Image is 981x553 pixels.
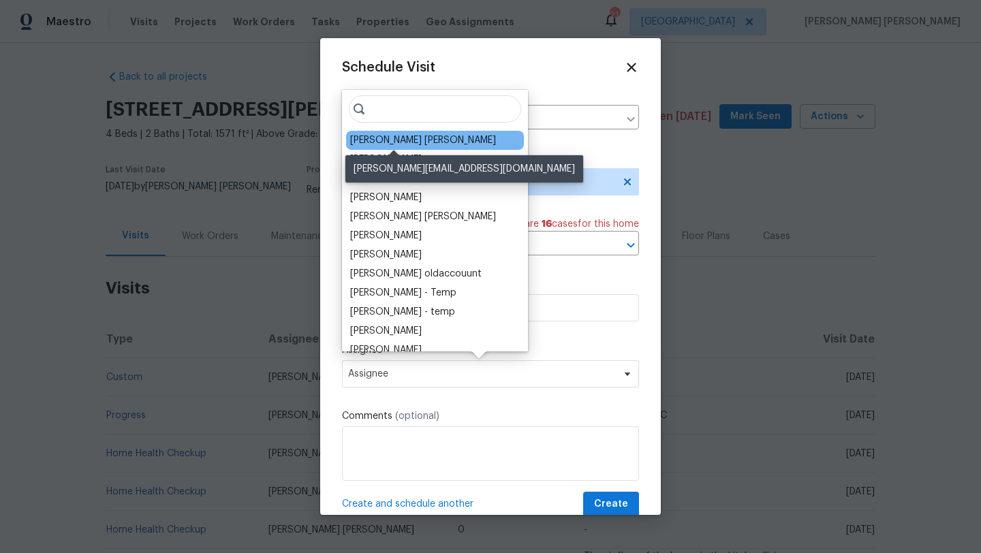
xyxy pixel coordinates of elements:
div: [PERSON_NAME] [350,248,422,262]
button: Create [583,492,639,517]
span: Create [594,496,628,513]
span: (optional) [395,411,439,421]
div: [PERSON_NAME] oldaccouunt [350,267,482,281]
div: [PERSON_NAME] [350,153,422,166]
div: [PERSON_NAME] - temp [350,305,455,319]
label: Comments [342,409,639,423]
span: Schedule Visit [342,61,435,74]
div: [PERSON_NAME] [350,343,422,357]
span: Close [624,60,639,75]
div: [PERSON_NAME] [350,191,422,204]
div: [PERSON_NAME] - Temp [350,286,456,300]
div: [PERSON_NAME][EMAIL_ADDRESS][DOMAIN_NAME] [345,155,583,183]
button: Open [621,236,640,255]
span: Assignee [348,368,615,379]
span: 16 [542,219,552,229]
div: [PERSON_NAME] [350,324,422,338]
div: [PERSON_NAME] [350,229,422,242]
div: [PERSON_NAME] [PERSON_NAME] [350,133,496,147]
div: [PERSON_NAME] [PERSON_NAME] [350,210,496,223]
span: There are case s for this home [499,217,639,231]
span: Create and schedule another [342,497,473,511]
